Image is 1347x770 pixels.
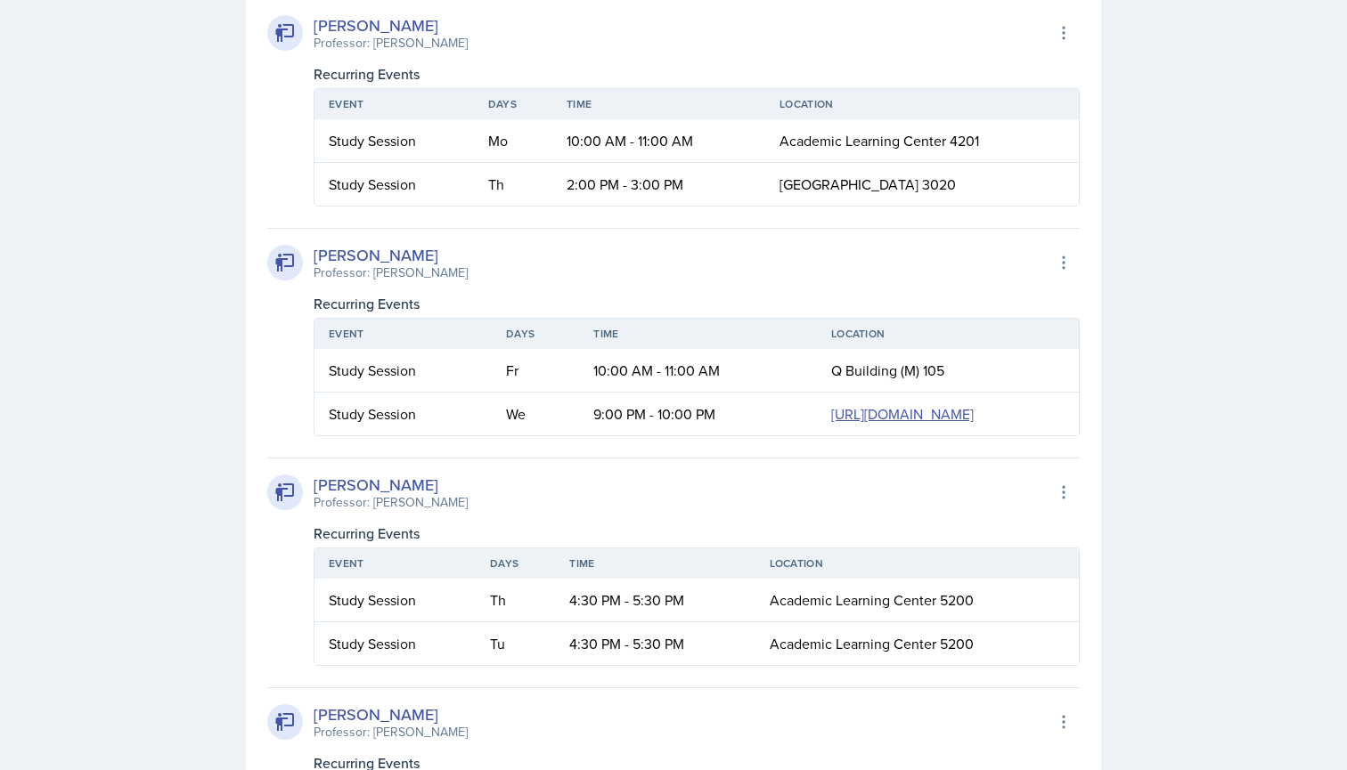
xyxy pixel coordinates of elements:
[314,13,468,37] div: [PERSON_NAME]
[314,473,468,497] div: [PERSON_NAME]
[314,63,1080,85] div: Recurring Events
[314,548,476,579] th: Event
[329,360,478,381] div: Study Session
[817,319,1079,349] th: Location
[552,163,765,206] td: 2:00 PM - 3:00 PM
[552,119,765,163] td: 10:00 AM - 11:00 AM
[329,633,461,654] div: Study Session
[555,579,755,622] td: 4:30 PM - 5:30 PM
[314,243,468,267] div: [PERSON_NAME]
[555,622,755,665] td: 4:30 PM - 5:30 PM
[579,349,816,393] td: 10:00 AM - 11:00 AM
[329,589,461,611] div: Study Session
[492,349,579,393] td: Fr
[314,89,474,119] th: Event
[579,319,816,349] th: Time
[314,702,468,726] div: [PERSON_NAME]
[552,89,765,119] th: Time
[314,723,468,742] div: Professor: [PERSON_NAME]
[314,493,468,512] div: Professor: [PERSON_NAME]
[579,393,816,435] td: 9:00 PM - 10:00 PM
[314,319,492,349] th: Event
[314,523,1080,544] div: Recurring Events
[492,393,579,435] td: We
[476,622,555,665] td: Tu
[555,548,755,579] th: Time
[492,319,579,349] th: Days
[314,263,468,282] div: Professor: [PERSON_NAME]
[329,130,460,151] div: Study Session
[780,131,979,150] span: Academic Learning Center 4201
[770,634,974,653] span: Academic Learning Center 5200
[770,590,974,610] span: Academic Learning Center 5200
[831,361,944,380] span: Q Building (M) 105
[476,579,555,622] td: Th
[329,403,478,425] div: Study Session
[329,174,460,195] div: Study Session
[765,89,1079,119] th: Location
[476,548,555,579] th: Days
[474,163,552,206] td: Th
[474,119,552,163] td: Mo
[831,404,974,424] a: [URL][DOMAIN_NAME]
[780,174,956,194] span: [GEOGRAPHIC_DATA] 3020
[474,89,552,119] th: Days
[755,548,1079,579] th: Location
[314,34,468,53] div: Professor: [PERSON_NAME]
[314,293,1080,314] div: Recurring Events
